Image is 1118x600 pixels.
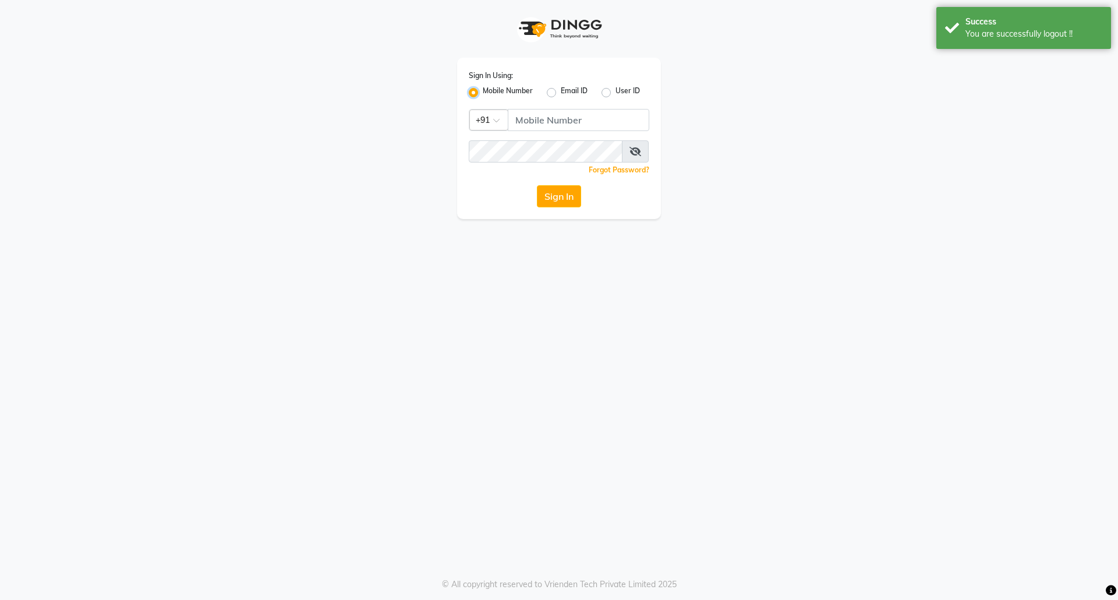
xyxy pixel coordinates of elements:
div: You are successfully logout !! [965,28,1102,40]
label: Sign In Using: [469,70,513,81]
input: Username [508,109,649,131]
a: Forgot Password? [589,165,649,174]
img: logo1.svg [512,12,606,46]
button: Sign In [537,185,581,207]
input: Username [469,140,622,163]
label: User ID [615,86,640,100]
label: Email ID [561,86,588,100]
label: Mobile Number [483,86,533,100]
div: Success [965,16,1102,28]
